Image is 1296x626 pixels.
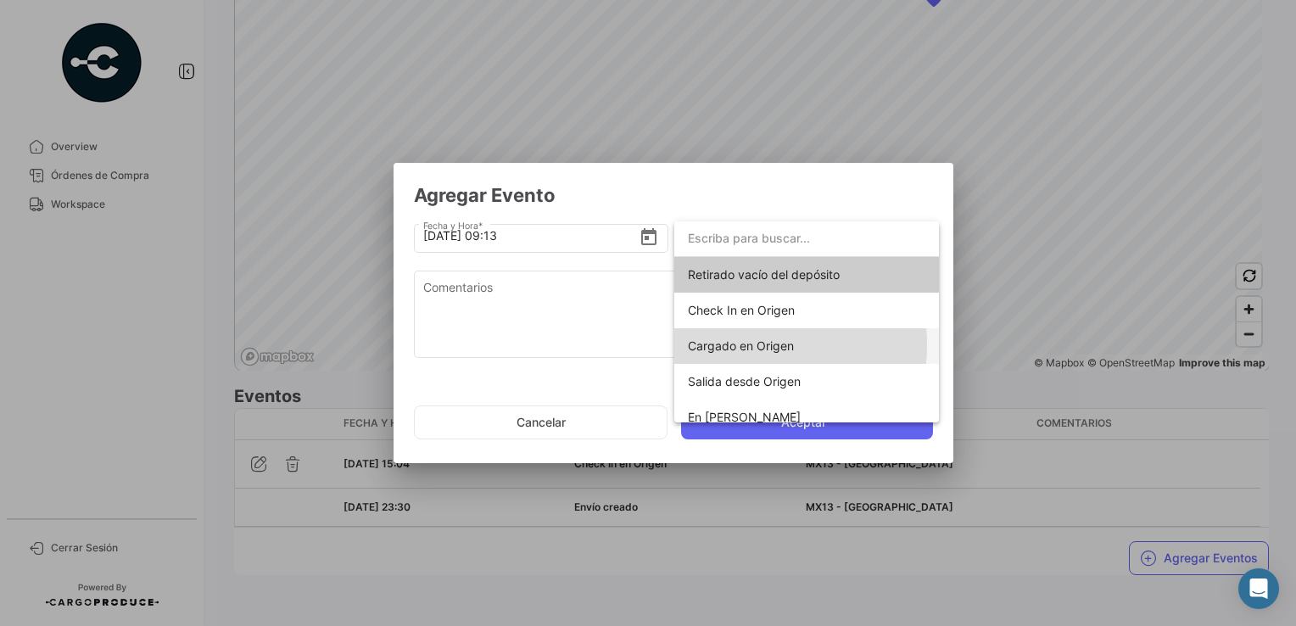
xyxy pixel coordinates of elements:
span: Salida desde Origen [688,374,801,388]
span: Cargado en Origen [688,338,794,353]
div: Abrir Intercom Messenger [1238,568,1279,609]
span: En tránsito a Parada [688,410,801,424]
span: Retirado vacío del depósito [688,267,840,282]
input: dropdown search [674,221,939,256]
span: Check In en Origen [688,303,795,317]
